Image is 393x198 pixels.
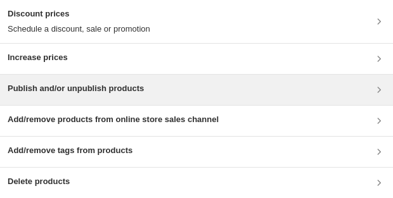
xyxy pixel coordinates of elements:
[8,175,70,188] h3: Delete products
[8,113,219,126] h3: Add/remove products from online store sales channel
[8,51,68,64] h3: Increase prices
[8,8,150,20] h3: Discount prices
[8,23,150,35] p: Schedule a discount, sale or promotion
[8,144,132,157] h3: Add/remove tags from products
[8,82,144,95] h3: Publish and/or unpublish products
